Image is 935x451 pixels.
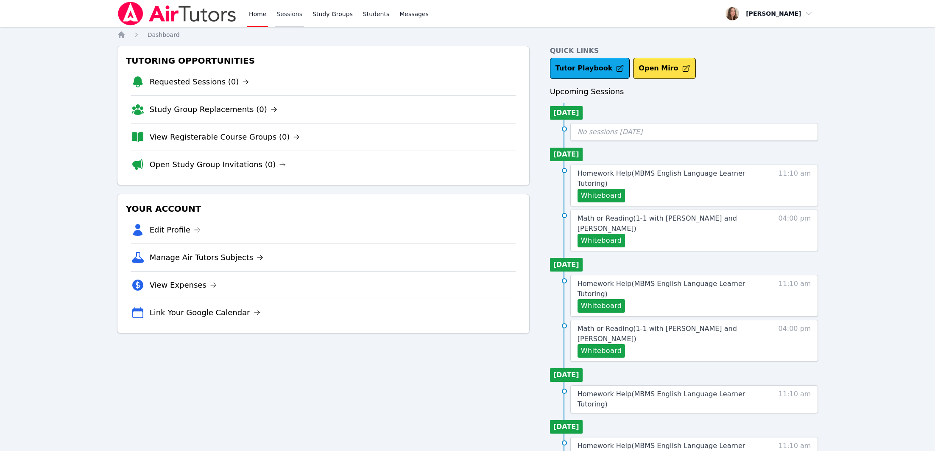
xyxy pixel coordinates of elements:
[117,2,237,25] img: Air Tutors
[550,106,583,120] li: [DATE]
[150,131,300,143] a: View Registerable Course Groups (0)
[578,324,753,344] a: Math or Reading(1-1 with [PERSON_NAME] and [PERSON_NAME])
[578,389,753,409] a: Homework Help(MBMS English Language Learner Tutoring)
[779,168,811,202] span: 11:10 am
[578,390,745,408] span: Homework Help ( MBMS English Language Learner Tutoring )
[550,58,630,79] a: Tutor Playbook
[778,324,811,358] span: 04:00 pm
[124,53,522,68] h3: Tutoring Opportunities
[578,325,737,343] span: Math or Reading ( 1-1 with [PERSON_NAME] and [PERSON_NAME] )
[150,159,286,171] a: Open Study Group Invitations (0)
[578,279,753,299] a: Homework Help(MBMS English Language Learner Tutoring)
[550,148,583,161] li: [DATE]
[148,31,180,39] a: Dashboard
[399,10,429,18] span: Messages
[117,31,818,39] nav: Breadcrumb
[550,368,583,382] li: [DATE]
[550,46,818,56] h4: Quick Links
[578,169,745,188] span: Homework Help ( MBMS English Language Learner Tutoring )
[150,307,260,319] a: Link Your Google Calendar
[150,252,264,263] a: Manage Air Tutors Subjects
[550,258,583,272] li: [DATE]
[578,299,625,313] button: Whiteboard
[148,31,180,38] span: Dashboard
[778,213,811,247] span: 04:00 pm
[578,213,753,234] a: Math or Reading(1-1 with [PERSON_NAME] and [PERSON_NAME])
[578,189,625,202] button: Whiteboard
[124,201,522,216] h3: Your Account
[150,76,249,88] a: Requested Sessions (0)
[150,279,217,291] a: View Expenses
[150,104,277,115] a: Study Group Replacements (0)
[578,280,745,298] span: Homework Help ( MBMS English Language Learner Tutoring )
[578,168,753,189] a: Homework Help(MBMS English Language Learner Tutoring)
[578,128,643,136] span: No sessions [DATE]
[578,344,625,358] button: Whiteboard
[550,420,583,434] li: [DATE]
[578,234,625,247] button: Whiteboard
[633,58,695,79] button: Open Miro
[550,86,818,98] h3: Upcoming Sessions
[779,389,811,409] span: 11:10 am
[779,279,811,313] span: 11:10 am
[150,224,201,236] a: Edit Profile
[578,214,737,233] span: Math or Reading ( 1-1 with [PERSON_NAME] and [PERSON_NAME] )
